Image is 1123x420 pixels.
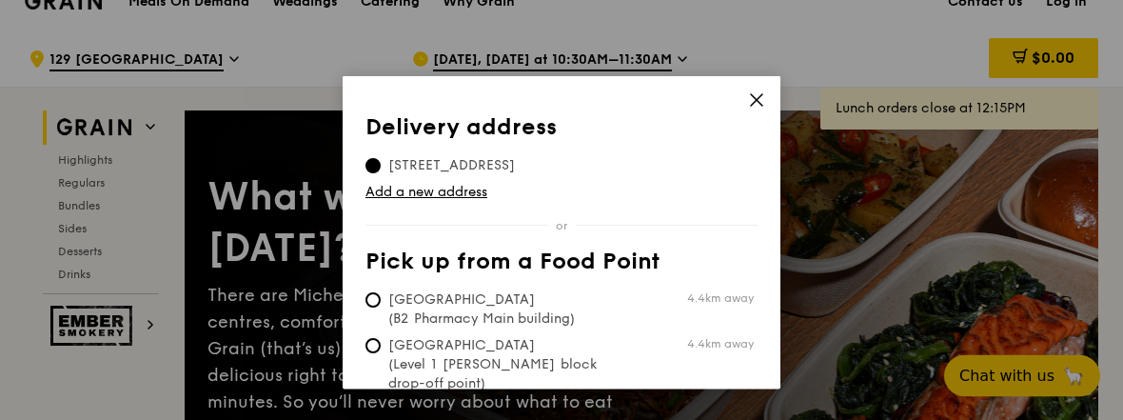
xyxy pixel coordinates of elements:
[365,114,758,149] th: Delivery address
[687,336,754,351] span: 4.4km away
[365,290,649,329] span: [GEOGRAPHIC_DATA] (B2 Pharmacy Main building)
[365,158,381,173] input: [STREET_ADDRESS]
[365,249,758,283] th: Pick up from a Food Point
[365,156,538,175] span: [STREET_ADDRESS]
[365,292,381,308] input: [GEOGRAPHIC_DATA] (B2 Pharmacy Main building)4.4km away
[365,338,381,353] input: [GEOGRAPHIC_DATA] (Level 1 [PERSON_NAME] block drop-off point)4.4km away
[687,290,754,306] span: 4.4km away
[365,183,758,202] a: Add a new address
[365,336,649,393] span: [GEOGRAPHIC_DATA] (Level 1 [PERSON_NAME] block drop-off point)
